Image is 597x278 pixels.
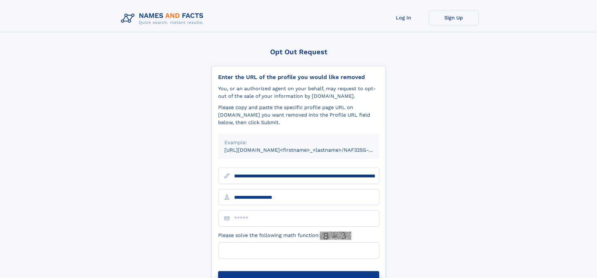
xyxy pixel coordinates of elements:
[212,48,386,56] div: Opt Out Request
[218,74,379,81] div: Enter the URL of the profile you would like removed
[218,85,379,100] div: You, or an authorized agent on your behalf, may request to opt-out of the sale of your informatio...
[224,147,391,153] small: [URL][DOMAIN_NAME]<firstname>_<lastname>/NAF325G-xxxxxxxx
[218,232,351,240] label: Please solve the following math function:
[429,10,479,25] a: Sign Up
[218,104,379,126] div: Please copy and paste the specific profile page URL on [DOMAIN_NAME] you want removed into the Pr...
[379,10,429,25] a: Log In
[224,139,373,146] div: Example:
[118,10,209,27] img: Logo Names and Facts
